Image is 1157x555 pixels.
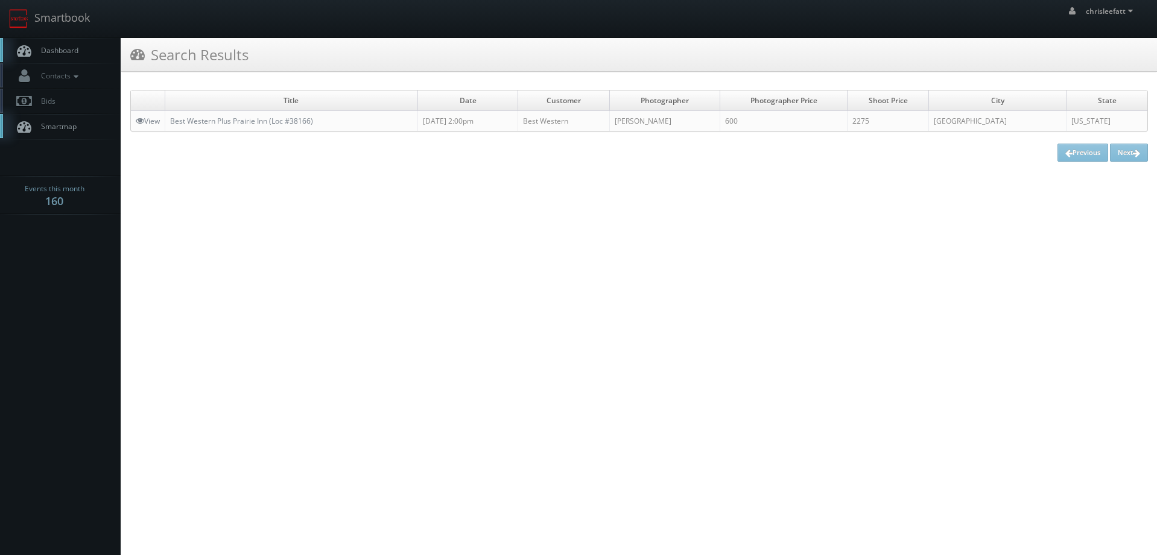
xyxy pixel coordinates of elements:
span: Contacts [35,71,81,81]
span: Bids [35,96,55,106]
a: View [136,116,160,126]
td: Shoot Price [848,90,929,111]
td: [PERSON_NAME] [610,111,720,132]
td: Title [165,90,418,111]
span: Events this month [25,183,84,195]
td: 600 [720,111,848,132]
td: State [1067,90,1147,111]
td: City [929,90,1067,111]
span: chrisleefatt [1086,6,1136,16]
td: Photographer Price [720,90,848,111]
a: Best Western Plus Prairie Inn (Loc #38166) [170,116,313,126]
span: Smartmap [35,121,77,132]
td: Customer [518,90,610,111]
td: 2275 [848,111,929,132]
td: Date [417,90,518,111]
td: [GEOGRAPHIC_DATA] [929,111,1067,132]
td: [DATE] 2:00pm [417,111,518,132]
h3: Search Results [130,44,249,65]
td: Best Western [518,111,610,132]
strong: 160 [45,194,63,208]
td: Photographer [610,90,720,111]
span: Dashboard [35,45,78,55]
td: [US_STATE] [1067,111,1147,132]
img: smartbook-logo.png [9,9,28,28]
